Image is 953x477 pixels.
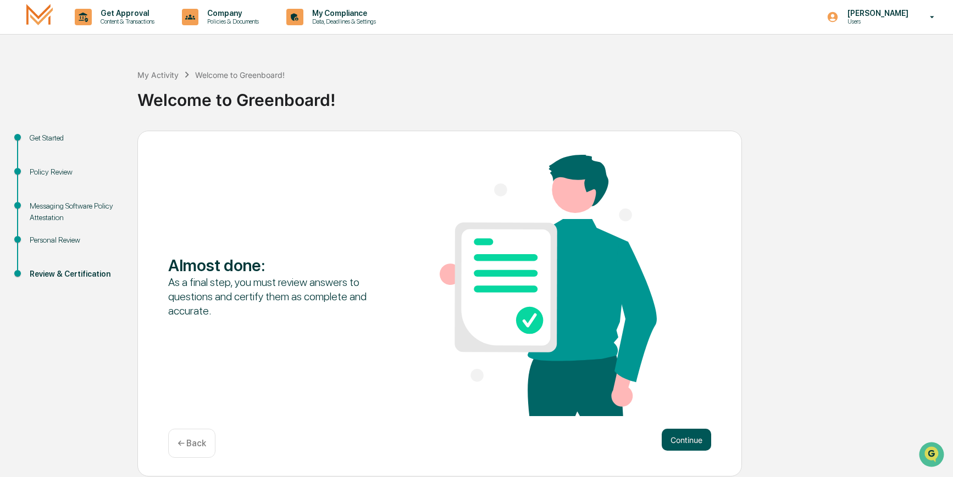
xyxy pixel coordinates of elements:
div: Get Started [30,132,120,144]
iframe: Open customer support [918,441,948,470]
a: Powered byPylon [77,185,133,194]
span: Data Lookup [22,159,69,170]
p: Get Approval [92,9,160,18]
a: 🗄️Attestations [75,133,141,153]
p: Users [839,18,914,25]
div: Welcome to Greenboard! [195,70,285,80]
button: Continue [662,429,711,451]
img: Almost done [440,155,657,416]
div: We're available if you need us! [37,94,139,103]
div: Messaging Software Policy Attestation [30,200,120,223]
div: 🖐️ [11,139,20,148]
a: 🖐️Preclearance [7,133,75,153]
p: Policies & Documents [198,18,264,25]
div: Personal Review [30,234,120,246]
div: Policy Review [30,166,120,178]
img: logo [26,4,53,30]
div: As a final step, you must review answers to questions and certify them as complete and accurate. [168,275,385,318]
div: 🗄️ [80,139,88,148]
p: ← Back [178,438,206,448]
img: 1746055101610-c473b297-6a78-478c-a979-82029cc54cd1 [11,83,31,103]
p: How can we help? [11,23,200,40]
span: Attestations [91,138,136,149]
div: Almost done : [168,255,385,275]
div: Welcome to Greenboard! [137,81,948,110]
button: Start new chat [187,87,200,100]
span: Pylon [109,186,133,194]
p: Content & Transactions [92,18,160,25]
p: Data, Deadlines & Settings [303,18,381,25]
p: Company [198,9,264,18]
p: [PERSON_NAME] [839,9,914,18]
p: My Compliance [303,9,381,18]
div: Start new chat [37,83,180,94]
div: My Activity [137,70,179,80]
div: 🔎 [11,160,20,169]
span: Preclearance [22,138,71,149]
div: Review & Certification [30,268,120,280]
a: 🔎Data Lookup [7,154,74,174]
